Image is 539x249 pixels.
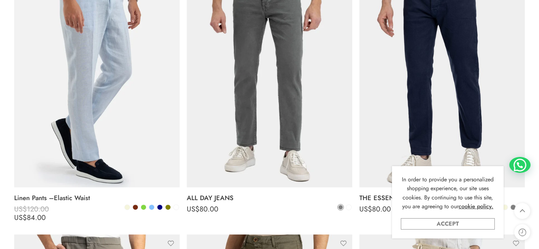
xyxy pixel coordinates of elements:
[401,218,495,230] a: Accept
[402,175,494,211] span: In order to provide you a personalized shopping experience, our site uses cookies. By continuing ...
[148,204,155,210] a: Light Blue
[187,191,352,205] a: ALL DAY JEANS
[140,204,147,210] a: Green
[346,204,352,210] a: White
[359,204,391,214] bdi: 80.00
[359,191,525,205] a: THE ESSENTIAL DENIM
[359,204,372,214] span: US$
[14,204,49,214] bdi: 120.00
[337,204,344,210] a: Grey
[165,204,171,210] a: Olive
[124,204,130,210] a: Beige
[14,204,27,214] span: US$
[173,204,179,210] a: White
[157,204,163,210] a: Navy
[187,204,200,214] span: US$
[14,191,180,205] a: Linen Pants –Elastic Waist
[502,204,508,210] a: Beige
[14,213,27,223] span: US$
[510,204,516,210] a: Grey
[14,213,46,223] bdi: 84.00
[459,202,493,211] a: cookie policy.
[132,204,139,210] a: Brown
[187,204,218,214] bdi: 80.00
